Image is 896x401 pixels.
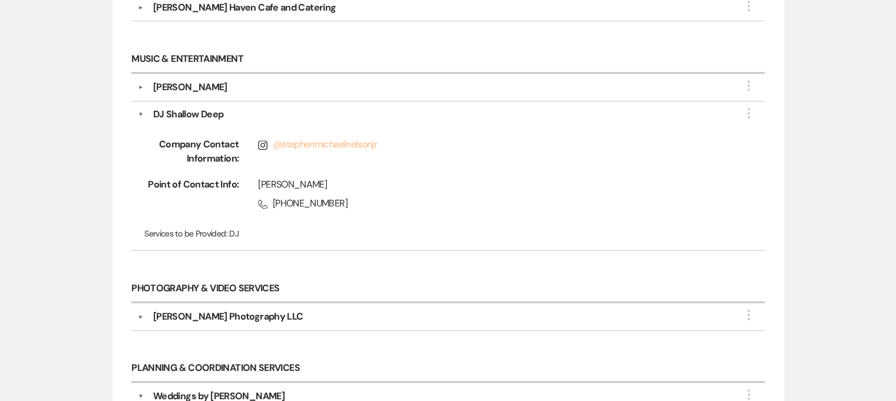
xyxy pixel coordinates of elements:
button: ▼ [134,314,148,320]
span: Services to be Provided: [144,228,227,239]
div: [PERSON_NAME] [258,178,727,192]
span: Point of Contact Info: [144,178,239,215]
h6: Photography & Video Services [131,275,764,303]
div: [PERSON_NAME] Haven Cafe and Catering [153,1,336,15]
a: @stephenmichaelnelsonjr [273,138,377,150]
div: DJ Shallow Deep [153,107,223,121]
h6: Music & Entertainment [131,46,764,74]
button: ▼ [134,84,148,90]
div: [PERSON_NAME] Photography LLC [153,310,303,324]
span: Company Contact Information: [144,137,239,166]
button: ▼ [134,5,148,11]
div: [PERSON_NAME] [153,80,227,94]
h6: Planning & Coordination Services [131,356,764,383]
button: ▼ [138,107,144,121]
p: DJ [144,227,752,240]
span: [PHONE_NUMBER] [258,196,727,211]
